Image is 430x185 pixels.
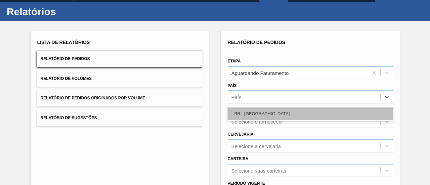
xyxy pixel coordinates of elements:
label: Carteira [228,156,249,161]
div: Selecione suas carteiras [231,168,286,173]
div: BR - [GEOGRAPHIC_DATA] [228,107,393,120]
div: País [231,94,242,100]
button: Relatório de Pedidos Originados por Volume [37,90,203,106]
button: Relatório de Pedidos [37,51,203,67]
label: Etapa [228,59,241,63]
span: Lista de Relatórios [37,40,90,45]
button: Relatório de Sugestões [37,110,203,126]
span: Relatório de Sugestões [41,115,97,120]
span: Relatório de Pedidos Originados por Volume [41,96,145,100]
div: Selecione o fornecedor [231,119,283,125]
div: Selecione a cervejaria [231,143,281,149]
button: Relatório de Volumes [37,71,203,87]
label: Cervejaria [228,132,254,137]
span: Relatório de Volumes [41,76,92,81]
span: Relatório de Pedidos [228,40,286,45]
div: Aguardando Faturamento [231,70,289,76]
span: Relatório de Pedidos [41,56,90,61]
label: País [228,83,237,88]
h1: Relatórios [7,8,126,15]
